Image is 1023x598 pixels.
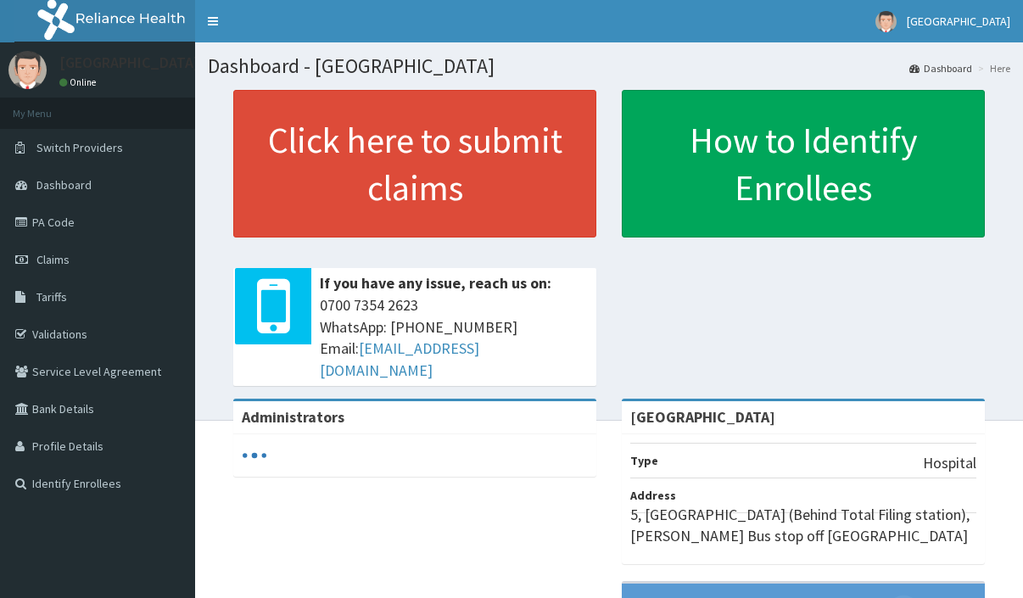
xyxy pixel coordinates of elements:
span: Dashboard [36,177,92,193]
img: User Image [8,51,47,89]
h1: Dashboard - [GEOGRAPHIC_DATA] [208,55,1010,77]
svg: audio-loading [242,443,267,468]
a: [EMAIL_ADDRESS][DOMAIN_NAME] [320,338,479,380]
b: Administrators [242,407,344,427]
a: How to Identify Enrollees [622,90,985,238]
a: Dashboard [909,61,972,75]
b: Address [630,488,676,503]
p: Hospital [923,452,976,474]
strong: [GEOGRAPHIC_DATA] [630,407,775,427]
li: Here [974,61,1010,75]
span: Claims [36,252,70,267]
p: 5, [GEOGRAPHIC_DATA] (Behind Total Filing station), [PERSON_NAME] Bus stop off [GEOGRAPHIC_DATA] [630,504,976,547]
b: Type [630,453,658,468]
img: User Image [875,11,897,32]
p: [GEOGRAPHIC_DATA] [59,55,199,70]
span: 0700 7354 2623 WhatsApp: [PHONE_NUMBER] Email: [320,294,588,382]
b: If you have any issue, reach us on: [320,273,551,293]
span: Switch Providers [36,140,123,155]
a: Online [59,76,100,88]
span: Tariffs [36,289,67,305]
span: [GEOGRAPHIC_DATA] [907,14,1010,29]
a: Click here to submit claims [233,90,596,238]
